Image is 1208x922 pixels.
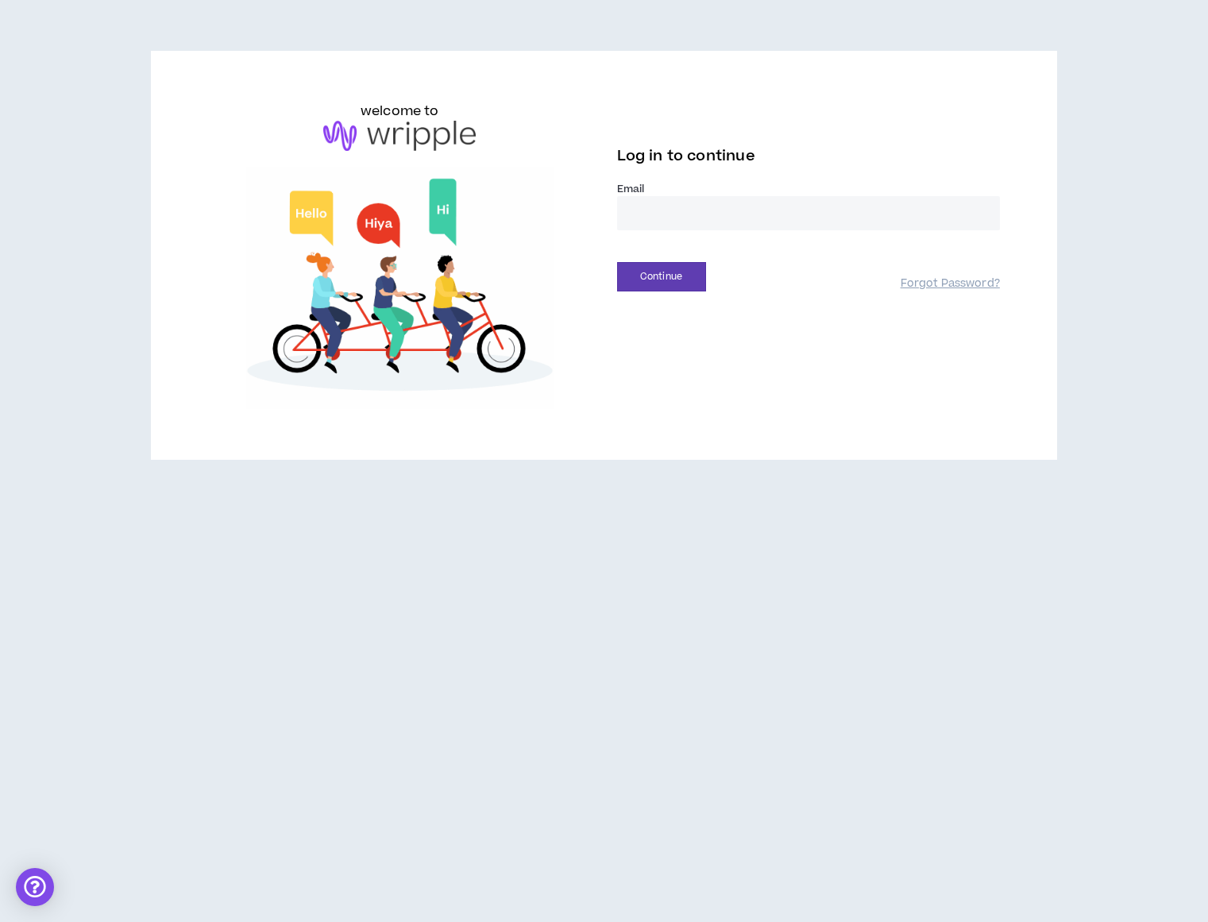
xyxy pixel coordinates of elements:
[323,121,476,151] img: logo-brand.png
[617,182,1000,196] label: Email
[361,102,439,121] h6: welcome to
[901,276,1000,291] a: Forgot Password?
[617,262,706,291] button: Continue
[617,146,755,166] span: Log in to continue
[16,868,54,906] div: Open Intercom Messenger
[208,167,591,410] img: Welcome to Wripple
